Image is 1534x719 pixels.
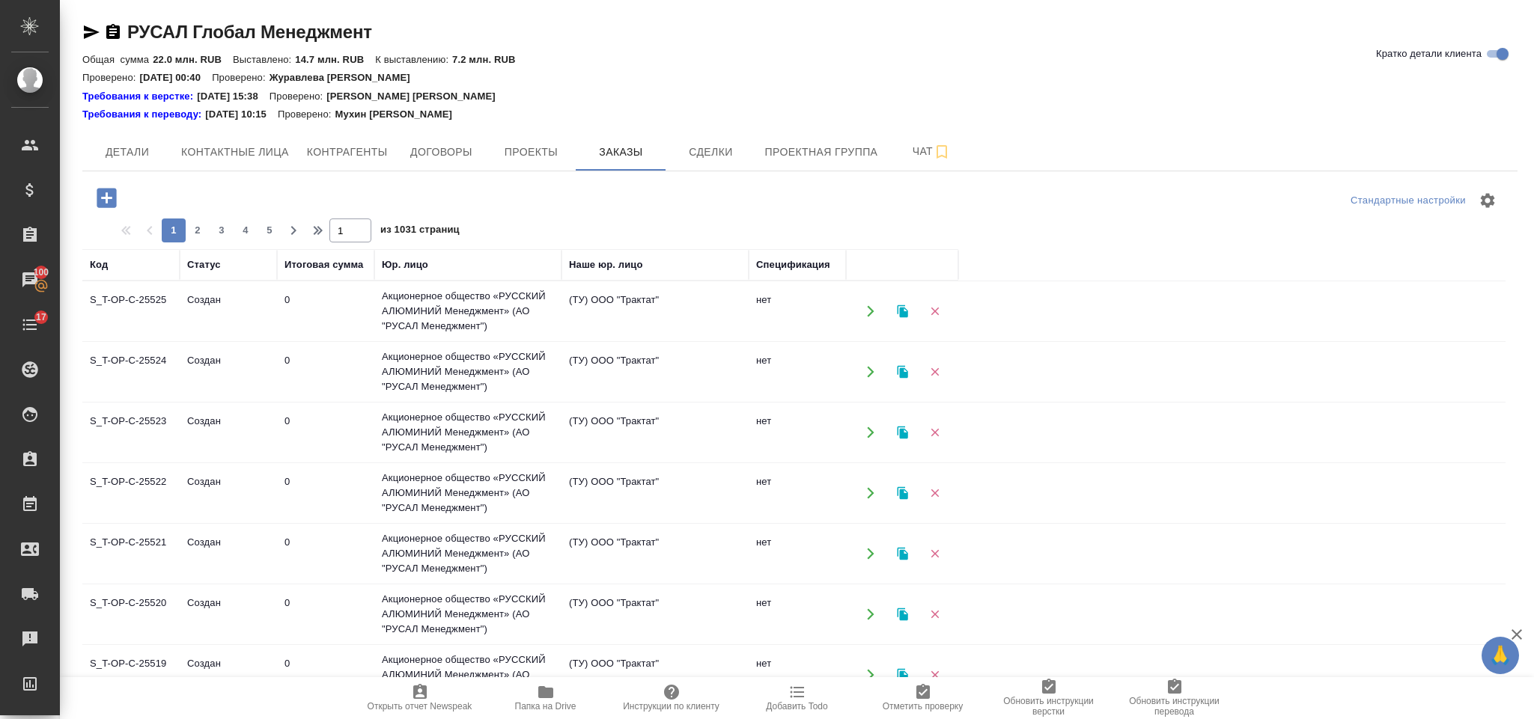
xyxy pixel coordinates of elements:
[197,89,270,104] p: [DATE] 15:38
[855,660,886,691] button: Открыть
[82,285,180,337] td: S_T-OP-C-25525
[180,588,277,640] td: Создан
[919,599,950,630] button: Удалить
[887,478,918,509] button: Клонировать
[995,696,1103,717] span: Обновить инструкции верстки
[887,539,918,569] button: Клонировать
[82,54,153,65] p: Общая сумма
[623,701,719,712] span: Инструкции по клиенту
[405,143,477,162] span: Договоры
[919,417,950,448] button: Удалить
[734,677,860,719] button: Добавить Todo
[561,649,749,701] td: (ТУ) ООО "Трактат"
[855,296,886,327] button: Открыть
[483,677,609,719] button: Папка на Drive
[27,310,55,325] span: 17
[515,701,576,712] span: Папка на Drive
[609,677,734,719] button: Инструкции по клиенту
[749,527,846,580] td: нет
[104,23,122,41] button: Скопировать ссылку
[181,143,289,162] span: Контактные лица
[1488,640,1513,671] span: 🙏
[295,54,375,65] p: 14.7 млн. RUB
[766,701,827,712] span: Добавить Todo
[855,357,886,388] button: Открыть
[986,677,1112,719] button: Обновить инструкции верстки
[234,218,258,242] button: 4
[277,527,374,580] td: 0
[82,346,180,398] td: S_T-OP-C-25524
[887,296,918,327] button: Клонировать
[25,265,58,280] span: 100
[1347,189,1470,212] div: split button
[212,72,270,83] p: Проверено:
[749,346,846,398] td: нет
[887,357,918,388] button: Клонировать
[749,467,846,519] td: нет
[561,346,749,398] td: (ТУ) ООО "Трактат"
[887,660,918,691] button: Клонировать
[895,142,967,161] span: Чат
[180,527,277,580] td: Создан
[887,599,918,630] button: Клонировать
[210,218,234,242] button: 3
[561,406,749,459] td: (ТУ) ООО "Трактат"
[887,417,918,448] button: Клонировать
[277,285,374,337] td: 0
[561,467,749,519] td: (ТУ) ООО "Трактат"
[86,183,127,213] button: Добавить проект
[374,342,561,402] td: Акционерное общество «РУССКИЙ АЛЮМИНИЙ Менеджмент» (АО "РУСАЛ Менеджмент")
[186,223,210,238] span: 2
[233,54,295,65] p: Выставлено:
[1470,183,1506,218] span: Настроить таблицу
[234,223,258,238] span: 4
[919,478,950,509] button: Удалить
[357,677,483,719] button: Открыть отчет Newspeak
[1112,677,1238,719] button: Обновить инструкции перевода
[277,588,374,640] td: 0
[919,357,950,388] button: Удалить
[82,527,180,580] td: S_T-OP-C-25521
[82,649,180,701] td: S_T-OP-C-25519
[756,257,830,272] div: Спецификация
[82,23,100,41] button: Скопировать ссылку для ЯМессенджера
[140,72,213,83] p: [DATE] 00:40
[82,467,180,519] td: S_T-OP-C-25522
[919,296,950,327] button: Удалить
[180,346,277,398] td: Создан
[277,467,374,519] td: 0
[749,649,846,701] td: нет
[180,467,277,519] td: Создан
[855,478,886,509] button: Открыть
[180,649,277,701] td: Создан
[919,539,950,569] button: Удалить
[277,406,374,459] td: 0
[335,107,463,122] p: Мухин [PERSON_NAME]
[561,588,749,640] td: (ТУ) ООО "Трактат"
[91,143,163,162] span: Детали
[210,223,234,238] span: 3
[561,527,749,580] td: (ТУ) ООО "Трактат"
[270,72,421,83] p: Журавлева [PERSON_NAME]
[153,54,233,65] p: 22.0 млн. RUB
[258,218,281,242] button: 5
[375,54,452,65] p: К выставлению:
[855,417,886,448] button: Открыть
[82,72,140,83] p: Проверено:
[933,143,951,161] svg: Подписаться
[452,54,526,65] p: 7.2 млн. RUB
[82,406,180,459] td: S_T-OP-C-25523
[205,107,278,122] p: [DATE] 10:15
[82,588,180,640] td: S_T-OP-C-25520
[4,261,56,299] a: 100
[749,285,846,337] td: нет
[855,539,886,569] button: Открыть
[277,649,374,701] td: 0
[382,257,428,272] div: Юр. лицо
[675,143,746,162] span: Сделки
[4,306,56,343] a: 17
[258,223,281,238] span: 5
[883,701,963,712] span: Отметить проверку
[764,143,877,162] span: Проектная группа
[82,107,205,122] a: Требования к переводу:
